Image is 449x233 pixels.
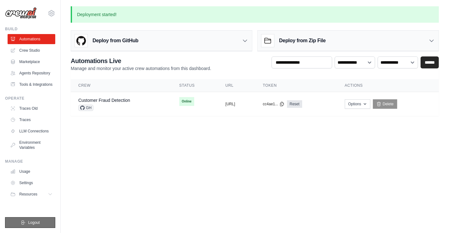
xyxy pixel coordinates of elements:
[8,79,55,90] a: Tools & Integrations
[5,159,55,164] div: Manage
[8,126,55,136] a: LLM Connections
[5,7,37,19] img: Logo
[8,178,55,188] a: Settings
[5,26,55,32] div: Build
[71,56,211,65] h2: Automations Live
[8,166,55,177] a: Usage
[8,189,55,199] button: Resources
[78,105,93,111] span: GH
[279,37,326,44] h3: Deploy from Zip File
[172,79,218,92] th: Status
[93,37,138,44] h3: Deploy from GitHub
[263,102,284,107] button: cc4ae1...
[71,65,211,72] p: Manage and monitor your active crew automations from this dashboard.
[255,79,337,92] th: Token
[71,79,172,92] th: Crew
[78,98,130,103] a: Customer Fraud Detection
[75,34,87,47] img: GitHub Logo
[8,115,55,125] a: Traces
[28,220,40,225] span: Logout
[373,99,397,109] a: Delete
[179,97,194,106] span: Online
[337,79,439,92] th: Actions
[218,79,255,92] th: URL
[8,68,55,78] a: Agents Repository
[8,103,55,114] a: Traces Old
[8,34,55,44] a: Automations
[8,137,55,153] a: Environment Variables
[19,192,37,197] span: Resources
[71,6,439,23] p: Deployment started!
[8,57,55,67] a: Marketplace
[5,217,55,228] button: Logout
[5,96,55,101] div: Operate
[345,99,370,109] button: Options
[287,100,302,108] a: Reset
[8,45,55,55] a: Crew Studio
